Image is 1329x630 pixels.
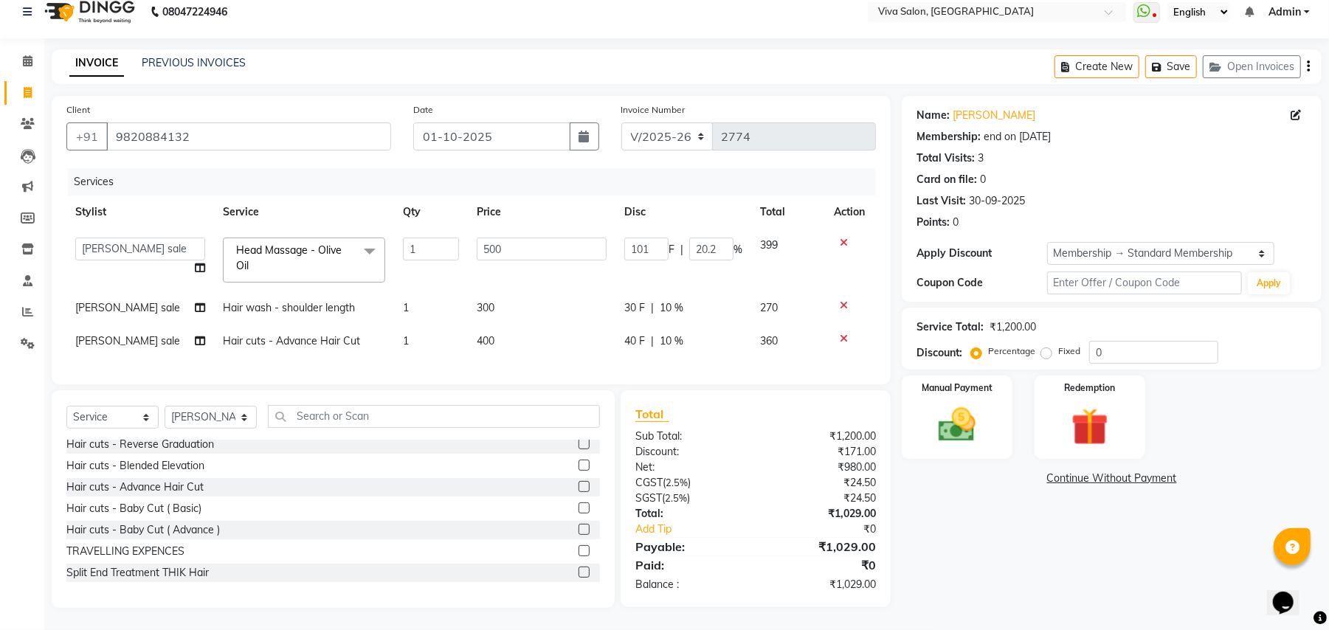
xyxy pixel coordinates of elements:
div: Discount: [917,345,962,361]
label: Invoice Number [621,103,686,117]
span: 399 [760,238,778,252]
span: | [651,333,654,349]
span: Hair wash - shoulder length [223,301,355,314]
div: Name: [917,108,950,123]
div: Hair cuts - Blended Elevation [66,458,204,474]
span: | [651,300,654,316]
div: Hair cuts - Reverse Graduation [66,437,214,452]
div: Paid: [624,556,756,574]
input: Enter Offer / Coupon Code [1047,271,1242,294]
span: 40 F [624,333,645,349]
div: Payable: [624,538,756,555]
a: x [249,259,255,272]
span: Head Massage - Olive Oil [236,243,342,272]
label: Manual Payment [922,381,993,395]
div: Sub Total: [624,429,756,444]
th: Total [751,195,825,229]
div: Hair cuts - Baby Cut ( Advance ) [66,522,220,538]
div: ₹24.50 [756,491,887,506]
div: TRAVELLING EXPENCES [66,544,184,559]
div: 30-09-2025 [969,193,1025,209]
div: Split End Treatment THIK Hair [66,565,209,581]
span: 300 [477,301,494,314]
span: 30 F [624,300,645,316]
span: 1 [403,334,409,347]
div: 0 [953,215,959,230]
iframe: chat widget [1267,571,1314,615]
a: Add Tip [624,522,778,537]
div: ₹0 [778,522,887,537]
span: | [680,242,683,257]
div: Membership: [917,129,981,145]
label: Redemption [1064,381,1115,395]
span: F [669,242,674,257]
button: Create New [1054,55,1139,78]
div: Total: [624,506,756,522]
span: % [733,242,742,257]
span: 400 [477,334,494,347]
div: Services [68,168,887,195]
label: Percentage [988,345,1035,358]
div: Coupon Code [917,275,1046,291]
div: Split End Treatment Thin Hair [66,586,205,602]
span: CGST [635,476,663,489]
div: ₹1,029.00 [756,538,887,555]
a: [PERSON_NAME] [953,108,1035,123]
div: Total Visits: [917,150,975,166]
button: Open Invoices [1203,55,1301,78]
span: Admin [1268,4,1301,20]
div: ₹171.00 [756,444,887,460]
span: [PERSON_NAME] sale [75,334,180,347]
div: ₹1,029.00 [756,506,887,522]
div: ₹1,200.00 [756,429,887,444]
div: ( ) [624,491,756,506]
div: ₹24.50 [756,475,887,491]
span: Total [635,406,669,422]
label: Client [66,103,90,117]
span: [PERSON_NAME] sale [75,301,180,314]
div: ₹1,200.00 [990,319,1036,335]
div: Hair cuts - Advance Hair Cut [66,480,204,495]
img: _gift.svg [1060,404,1120,450]
a: PREVIOUS INVOICES [142,56,246,69]
input: Search by Name/Mobile/Email/Code [106,122,391,150]
div: Hair cuts - Baby Cut ( Basic) [66,501,201,516]
div: Card on file: [917,172,977,187]
span: 2.5% [665,492,687,504]
span: SGST [635,491,662,505]
span: 10 % [660,333,683,349]
label: Date [413,103,433,117]
th: Disc [615,195,751,229]
label: Fixed [1058,345,1080,358]
div: 0 [980,172,986,187]
div: Last Visit: [917,193,966,209]
div: ₹0 [756,556,887,574]
div: Apply Discount [917,246,1046,261]
input: Search or Scan [268,405,600,428]
a: INVOICE [69,50,124,77]
th: Stylist [66,195,214,229]
div: 3 [978,150,984,166]
div: Service Total: [917,319,984,335]
div: Net: [624,460,756,475]
span: 1 [403,301,409,314]
div: ₹1,029.00 [756,577,887,592]
button: Apply [1248,272,1290,294]
th: Qty [394,195,468,229]
th: Service [214,195,394,229]
span: 360 [760,334,778,347]
th: Price [468,195,615,229]
div: Discount: [624,444,756,460]
span: 2.5% [666,477,688,488]
a: Continue Without Payment [905,471,1319,486]
div: ₹980.00 [756,460,887,475]
div: Balance : [624,577,756,592]
div: ( ) [624,475,756,491]
button: Save [1145,55,1197,78]
span: Hair cuts - Advance Hair Cut [223,334,360,347]
img: _cash.svg [927,404,987,446]
span: 10 % [660,300,683,316]
span: 270 [760,301,778,314]
div: end on [DATE] [984,129,1051,145]
button: +91 [66,122,108,150]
